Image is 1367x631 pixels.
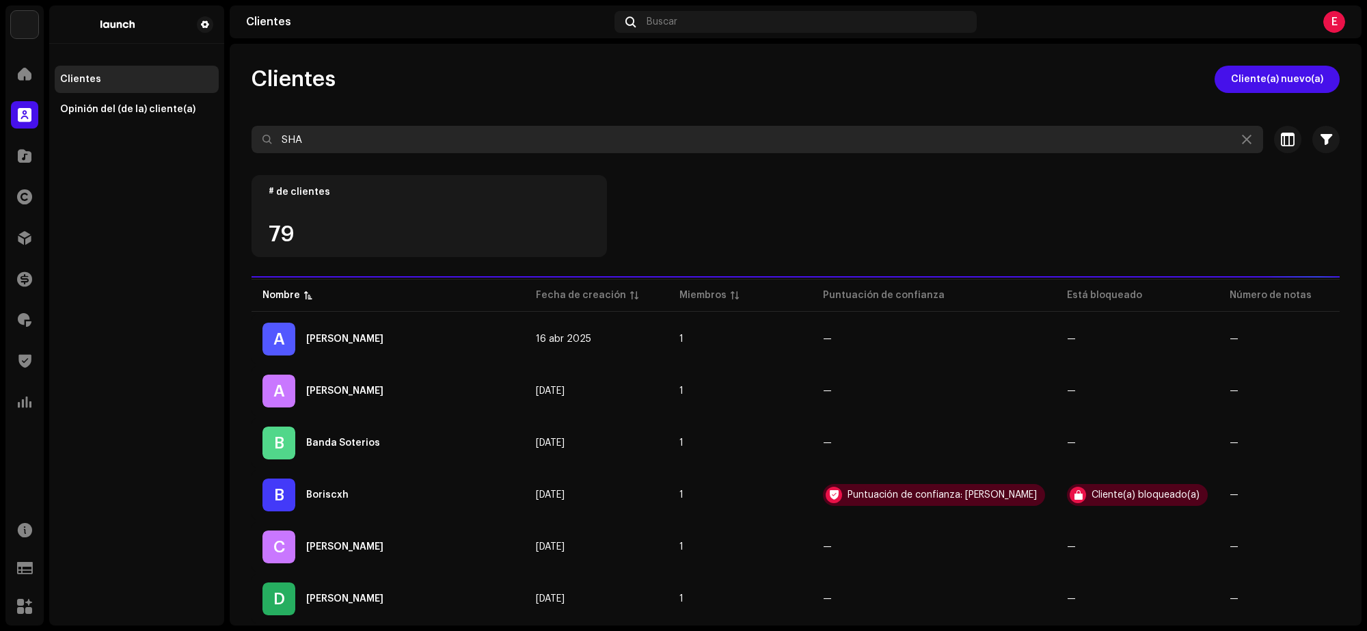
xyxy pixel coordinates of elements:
[306,594,383,604] div: Dani Carrasco
[536,594,565,604] span: 22 jun 2024
[679,438,683,448] span: 1
[1067,542,1208,552] re-a-table-badge: —
[536,490,565,500] span: 30 nov 2024
[1323,11,1345,33] div: E
[679,288,727,302] div: Miembros
[1230,490,1351,500] re-a-table-badge: —
[306,438,380,448] div: Banda Soterios
[306,334,383,344] div: Alisha Quinonez
[1230,334,1351,344] re-a-table-badge: —
[262,375,295,407] div: A
[1230,542,1351,552] re-a-table-badge: —
[1231,66,1323,93] span: Cliente(a) nuevo(a)
[1230,594,1351,604] re-a-table-badge: —
[262,582,295,615] div: D
[536,386,565,396] span: 23 nov 2023
[262,323,295,355] div: A
[823,334,1045,344] re-a-table-badge: —
[1092,490,1200,500] div: Cliente(a) bloqueado(a)
[60,74,101,85] div: Clientes
[536,288,626,302] div: Fecha de creación
[262,531,295,563] div: C
[252,66,336,93] span: Clientes
[11,11,38,38] img: b0ad06a2-fc67-4620-84db-15bc5929e8a0
[536,542,565,552] span: 5 sept 2025
[306,386,383,396] div: Ashley Espejo
[1067,386,1208,396] re-a-table-badge: —
[1230,438,1351,448] re-a-table-badge: —
[823,542,1045,552] re-a-table-badge: —
[536,438,565,448] span: 25 nov 2023
[262,427,295,459] div: B
[848,490,1037,500] div: Puntuación de confianza: [PERSON_NAME]
[823,438,1045,448] re-a-table-badge: —
[679,594,683,604] span: 1
[306,542,383,552] div: Cesar Mendez
[679,542,683,552] span: 1
[1067,594,1208,604] re-a-table-badge: —
[679,490,683,500] span: 1
[269,187,590,198] div: # de clientes
[306,490,349,500] div: Boriscxh
[60,104,195,115] div: Opinión del (de la) cliente(a)
[679,386,683,396] span: 1
[1067,438,1208,448] re-a-table-badge: —
[60,16,175,33] img: 125034a7-dc93-4dd0-8e9b-6080ed0e918f
[55,96,219,123] re-m-nav-item: Opinión del (de la) cliente(a)
[262,288,300,302] div: Nombre
[647,16,677,27] span: Buscar
[679,334,683,344] span: 1
[262,479,295,511] div: B
[536,334,591,344] span: 16 abr 2025
[823,386,1045,396] re-a-table-badge: —
[1067,334,1208,344] re-a-table-badge: —
[823,594,1045,604] re-a-table-badge: —
[252,126,1263,153] input: Buscar
[252,175,607,257] re-o-card-value: # de clientes
[55,66,219,93] re-m-nav-item: Clientes
[246,16,609,27] div: Clientes
[1230,386,1351,396] re-a-table-badge: —
[1215,66,1340,93] button: Cliente(a) nuevo(a)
